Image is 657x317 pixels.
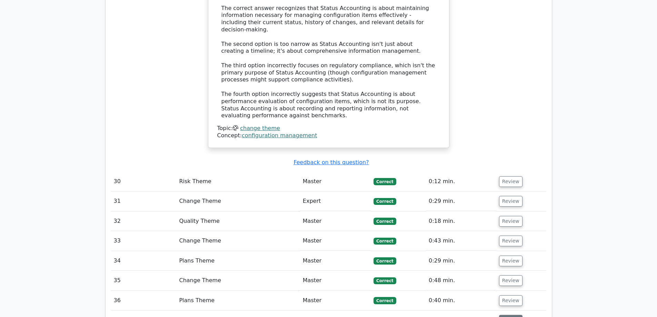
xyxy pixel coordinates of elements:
td: Change Theme [176,191,300,211]
span: Correct [374,198,396,205]
td: Master [300,291,371,310]
td: 0:48 min. [426,271,496,290]
td: 32 [111,211,177,231]
td: Master [300,271,371,290]
div: Concept: [217,132,440,139]
span: Correct [374,257,396,264]
td: Change Theme [176,271,300,290]
span: Correct [374,178,396,185]
td: Master [300,211,371,231]
td: 35 [111,271,177,290]
td: 36 [111,291,177,310]
td: Risk Theme [176,172,300,191]
td: Plans Theme [176,251,300,271]
td: 0:29 min. [426,191,496,211]
td: Change Theme [176,231,300,251]
td: Plans Theme [176,291,300,310]
button: Review [499,275,522,286]
a: configuration management [242,132,317,139]
button: Review [499,295,522,306]
td: 0:40 min. [426,291,496,310]
a: Feedback on this question? [293,159,369,166]
button: Review [499,176,522,187]
td: 33 [111,231,177,251]
button: Review [499,196,522,207]
td: Master [300,172,371,191]
td: Master [300,251,371,271]
span: Correct [374,238,396,245]
td: 31 [111,191,177,211]
td: Quality Theme [176,211,300,231]
td: 30 [111,172,177,191]
td: 34 [111,251,177,271]
div: Topic: [217,125,440,132]
td: 0:43 min. [426,231,496,251]
span: Correct [374,277,396,284]
button: Review [499,256,522,266]
td: 0:12 min. [426,172,496,191]
td: 0:18 min. [426,211,496,231]
td: Expert [300,191,371,211]
td: Master [300,231,371,251]
button: Review [499,216,522,227]
td: 0:29 min. [426,251,496,271]
a: change theme [240,125,280,131]
span: Correct [374,297,396,304]
button: Review [499,236,522,246]
span: Correct [374,218,396,225]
